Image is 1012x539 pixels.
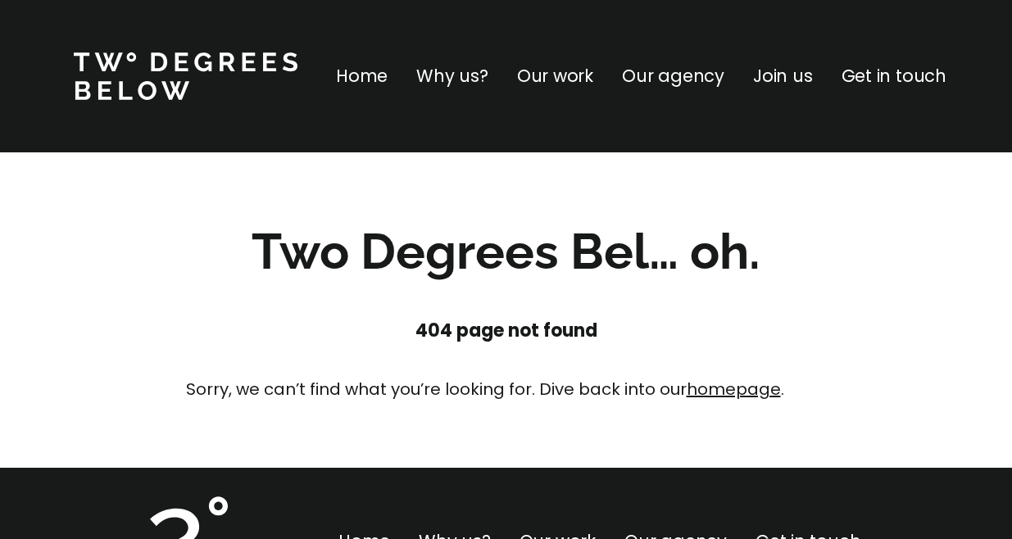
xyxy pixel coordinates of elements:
[753,63,813,89] a: Join us
[842,63,946,89] a: Get in touch
[186,318,827,344] h4: 404 page not found
[622,63,724,89] a: Our agency
[186,377,827,401] p: Sorry, we can’t find what you’re looking for. Dive back into our .
[416,63,488,89] a: Why us?
[687,378,781,401] a: homepage
[336,63,388,89] a: Home
[247,219,765,285] h2: Two Degrees Bel… oh.
[517,63,593,89] a: Our work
